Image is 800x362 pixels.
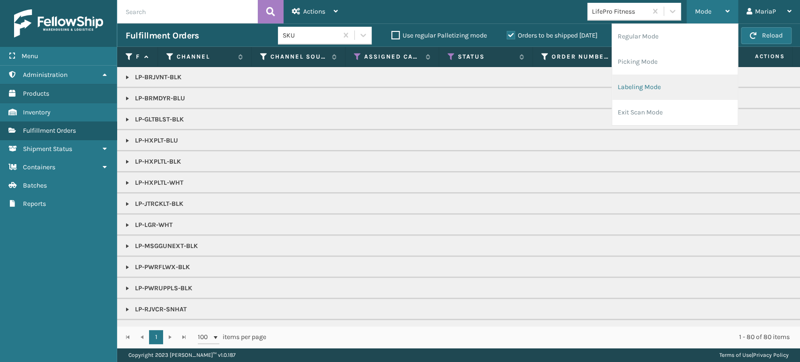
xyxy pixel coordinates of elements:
[23,181,47,189] span: Batches
[719,352,752,358] a: Terms of Use
[23,108,51,116] span: Inventory
[177,53,233,61] label: Channel
[612,49,738,75] li: Picking Mode
[612,24,738,49] li: Regular Mode
[149,330,163,344] a: 1
[23,71,67,79] span: Administration
[14,9,103,38] img: logo
[612,75,738,100] li: Labeling Mode
[719,348,789,362] div: |
[128,348,236,362] p: Copyright 2023 [PERSON_NAME]™ v 1.0.187
[23,127,76,135] span: Fulfillment Orders
[198,330,266,344] span: items per page
[279,332,790,342] div: 1 - 80 of 80 items
[592,7,648,16] div: LifePro Fitness
[23,163,55,171] span: Containers
[458,53,515,61] label: Status
[126,30,199,41] h3: Fulfillment Orders
[22,52,38,60] span: Menu
[23,90,49,98] span: Products
[695,8,711,15] span: Mode
[23,200,46,208] span: Reports
[725,49,790,64] span: Actions
[753,352,789,358] a: Privacy Policy
[283,30,338,40] div: SKU
[303,8,325,15] span: Actions
[552,53,608,61] label: Order Number
[741,27,792,44] button: Reload
[507,31,598,39] label: Orders to be shipped [DATE]
[270,53,327,61] label: Channel Source
[198,332,212,342] span: 100
[612,100,738,125] li: Exit Scan Mode
[364,53,421,61] label: Assigned Carrier Service
[23,145,72,153] span: Shipment Status
[391,31,487,39] label: Use regular Palletizing mode
[136,53,140,61] label: Fulfillment Order Id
